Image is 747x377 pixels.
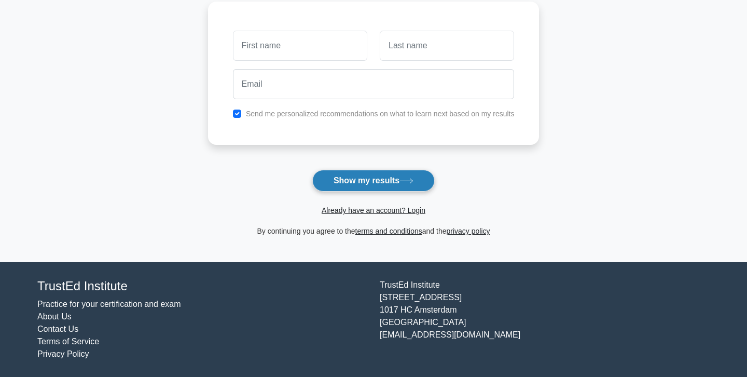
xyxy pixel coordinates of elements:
[246,110,515,118] label: Send me personalized recommendations on what to learn next based on my results
[447,227,490,235] a: privacy policy
[37,337,99,346] a: Terms of Service
[202,225,546,237] div: By continuing you agree to the and the
[355,227,422,235] a: terms and conditions
[37,300,181,308] a: Practice for your certification and exam
[380,31,514,61] input: Last name
[37,279,367,294] h4: TrustEd Institute
[37,349,89,358] a: Privacy Policy
[233,69,515,99] input: Email
[374,279,716,360] div: TrustEd Institute [STREET_ADDRESS] 1017 HC Amsterdam [GEOGRAPHIC_DATA] [EMAIL_ADDRESS][DOMAIN_NAME]
[322,206,425,214] a: Already have an account? Login
[233,31,367,61] input: First name
[37,312,72,321] a: About Us
[312,170,435,192] button: Show my results
[37,325,78,333] a: Contact Us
